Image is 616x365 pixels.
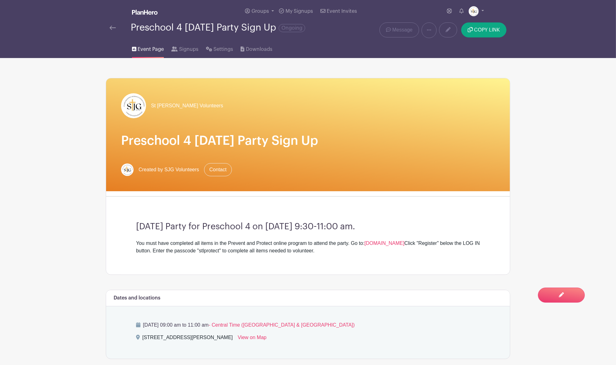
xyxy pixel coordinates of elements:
[110,26,116,30] img: back-arrow-29a5d9b10d5bd6ae65dc969a981735edf675c4d7a1fe02e03b50dbd4ba3cdb55.svg
[474,27,500,32] span: COPY LINK
[136,221,480,232] h3: [DATE] Party for Preschool 4 on [DATE] 9:30-11:00 am.
[204,163,232,176] a: Contact
[138,46,164,53] span: Event Page
[238,334,266,344] a: View on Map
[121,93,146,118] img: Logo%20jpg.jpg
[142,334,233,344] div: [STREET_ADDRESS][PERSON_NAME]
[121,133,495,148] h1: Preschool 4 [DATE] Party Sign Up
[171,38,198,58] a: Signups
[461,22,506,37] button: COPY LINK
[252,9,269,14] span: Groups
[151,102,223,109] span: St [PERSON_NAME] Volunteers
[208,322,354,328] span: - Central Time ([GEOGRAPHIC_DATA] & [GEOGRAPHIC_DATA])
[364,241,404,246] a: [DOMAIN_NAME]
[379,22,419,37] a: Message
[114,295,160,301] h6: Dates and locations
[246,46,272,53] span: Downloads
[279,24,305,32] span: Ongoing
[132,38,164,58] a: Event Page
[136,321,480,329] p: [DATE] 09:00 am to 11:00 am
[179,46,198,53] span: Signups
[286,9,313,14] span: My Signups
[132,10,158,15] img: logo_white-6c42ec7e38ccf1d336a20a19083b03d10ae64f83f12c07503d8b9e83406b4c7d.svg
[213,46,233,53] span: Settings
[131,22,305,33] div: Preschool 4 [DATE] Party Sign Up
[206,38,233,58] a: Settings
[121,163,134,176] img: Logo%20jpg.jpg
[392,26,413,34] span: Message
[139,166,199,173] span: Created by SJG Volunteers
[327,9,357,14] span: Event Invites
[241,38,272,58] a: Downloads
[136,240,480,255] div: You must have completed all items in the Prevent and Protect online program to attend the party. ...
[469,6,479,16] img: Logo%20jpg.jpg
